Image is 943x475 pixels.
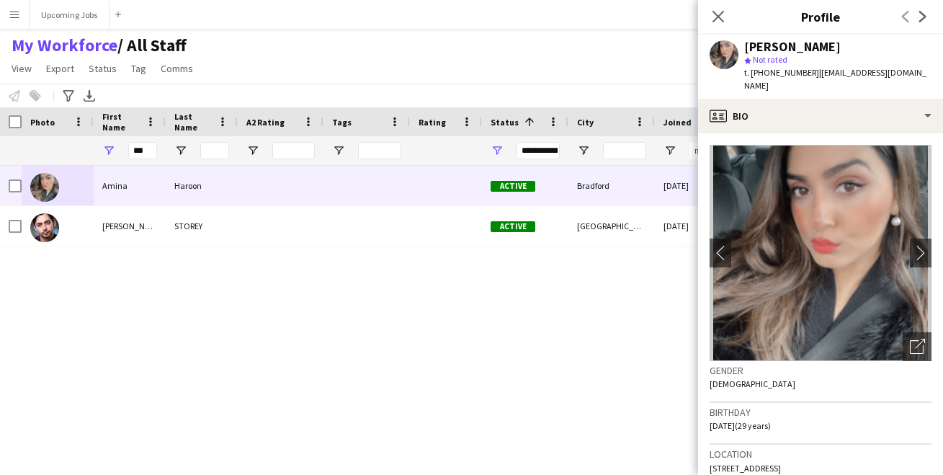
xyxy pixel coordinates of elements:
div: [GEOGRAPHIC_DATA] [568,206,655,246]
a: View [6,59,37,78]
input: City Filter Input [603,142,646,159]
input: Joined Filter Input [689,142,733,159]
span: Joined [663,117,692,128]
h3: Profile [698,7,943,26]
button: Open Filter Menu [663,144,676,157]
span: Photo [30,117,55,128]
div: STOREY [166,206,238,246]
a: Status [83,59,122,78]
span: Active [491,181,535,192]
span: Last Name [174,111,212,133]
span: City [577,117,594,128]
span: [STREET_ADDRESS] [710,463,781,474]
img: BENJAMIN STOREY [30,213,59,242]
span: Export [46,62,74,75]
input: Tags Filter Input [358,142,401,159]
span: Tags [332,117,352,128]
h3: Location [710,448,931,461]
button: Open Filter Menu [102,144,115,157]
button: Open Filter Menu [246,144,259,157]
div: Bradford [568,166,655,205]
span: Status [89,62,117,75]
div: [DATE] [655,166,741,205]
h3: Gender [710,364,931,377]
span: Rating [419,117,446,128]
span: Comms [161,62,193,75]
span: Status [491,117,519,128]
span: All Staff [117,35,187,56]
div: Amina [94,166,166,205]
span: | [EMAIL_ADDRESS][DOMAIN_NAME] [744,67,926,91]
div: [PERSON_NAME] [94,206,166,246]
button: Open Filter Menu [332,144,345,157]
app-action-btn: Export XLSX [81,87,98,105]
img: Crew avatar or photo [710,145,931,361]
input: First Name Filter Input [128,142,157,159]
span: Not rated [753,54,787,65]
h3: Birthday [710,406,931,419]
span: [DEMOGRAPHIC_DATA] [710,378,795,389]
button: Open Filter Menu [174,144,187,157]
span: Tag [131,62,146,75]
span: First Name [102,111,140,133]
img: Amina Haroon [30,173,59,202]
div: Open photos pop-in [903,332,931,361]
input: Last Name Filter Input [200,142,229,159]
span: Active [491,221,535,232]
button: Open Filter Menu [577,144,590,157]
button: Open Filter Menu [491,144,504,157]
a: Export [40,59,80,78]
app-action-btn: Advanced filters [60,87,77,105]
input: A2 Rating Filter Input [272,142,315,159]
span: View [12,62,32,75]
span: [DATE] (29 years) [710,420,771,431]
span: A2 Rating [246,117,285,128]
div: Bio [698,99,943,133]
div: [PERSON_NAME] [744,40,841,53]
div: [DATE] [655,206,741,246]
span: t. [PHONE_NUMBER] [744,67,819,78]
div: Haroon [166,166,238,205]
a: Comms [155,59,199,78]
a: Tag [125,59,152,78]
a: My Workforce [12,35,117,56]
button: Upcoming Jobs [30,1,110,29]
